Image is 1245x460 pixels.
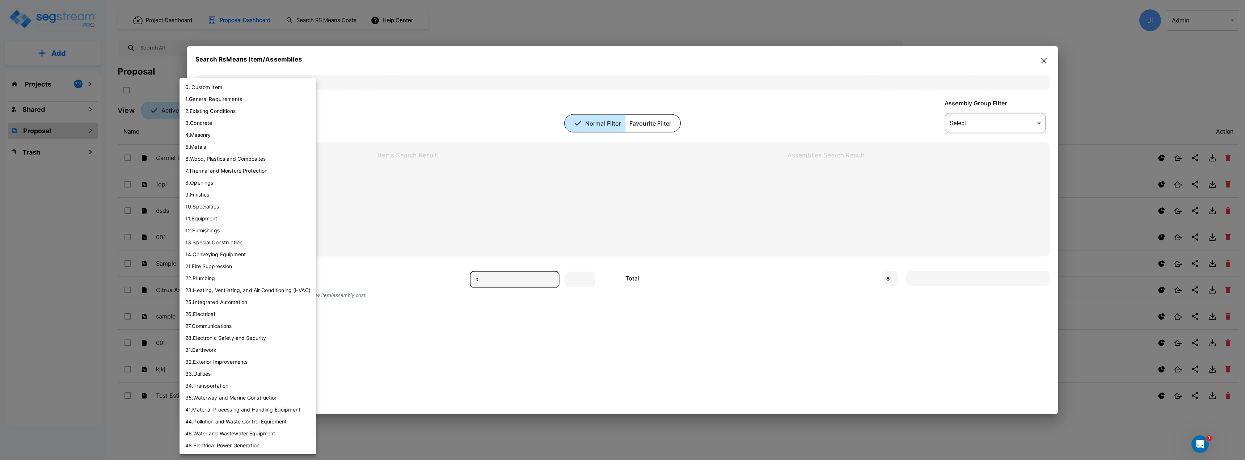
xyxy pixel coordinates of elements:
[180,129,316,141] li: 4 . Masonry
[180,415,316,427] li: 44 . Pollution and Waste Control Equipment
[180,380,316,392] li: 34 . Transportation
[180,236,316,248] li: 13 . Special Construction
[180,224,316,236] li: 12 . Furnishings
[180,212,316,224] li: 11 . Equipment
[180,296,316,308] li: 25 . Integrated Automation
[180,439,316,451] li: 48 . Electrical Power Generation
[180,165,316,177] li: 7 . Thermal and Moisture Protection
[180,248,316,260] li: 14 . Conveying Equipment
[180,332,316,344] li: 28 . Electronic Safety and Security
[180,260,316,272] li: 21 . Fire Suppression
[180,404,316,415] li: 41 . Material Processing and Handling Equipment
[180,177,316,189] li: 8 . Openings
[180,272,316,284] li: 22 . Plumbing
[180,368,316,380] li: 33 . Utilities
[180,189,316,201] li: 9 . Finishes
[180,427,316,439] li: 46 . Water and Wastewater Equipment
[1206,435,1212,441] span: 1
[180,93,316,105] li: 1 . General Requirements
[180,308,316,320] li: 26 . Electrical
[180,141,316,153] li: 5 . Metals
[180,344,316,356] li: 31 . Earthwork
[180,81,316,93] li: 0. Custom Item
[180,284,316,296] li: 23 . Heating, Ventilating, and Air Conditioning (HVAC)
[180,392,316,404] li: 35 . Waterway and Marine Construction
[180,356,316,368] li: 32 . Exterior Improvements
[1191,435,1209,453] iframe: Intercom live chat
[180,320,316,332] li: 27 . Communications
[180,105,316,117] li: 2 . Existing Conditions
[180,201,316,212] li: 10 . Specialties
[180,117,316,129] li: 3 . Concrete
[180,153,316,165] li: 6 . Wood, Plastics and Composites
